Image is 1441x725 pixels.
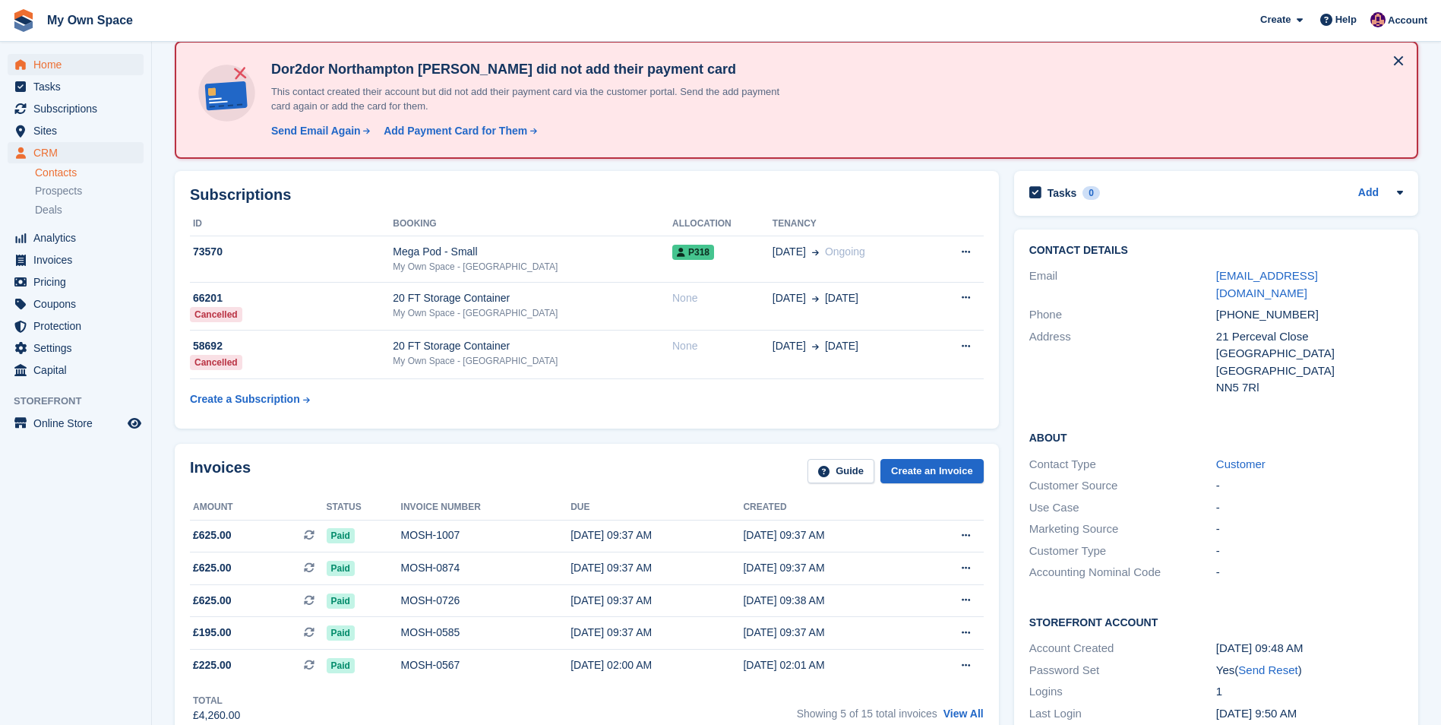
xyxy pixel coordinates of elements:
[773,244,806,260] span: [DATE]
[1029,705,1216,723] div: Last Login
[393,290,672,306] div: 20 FT Storage Container
[8,337,144,359] a: menu
[1216,499,1403,517] div: -
[401,527,571,543] div: MOSH-1007
[743,495,915,520] th: Created
[8,120,144,141] a: menu
[1029,429,1403,445] h2: About
[8,54,144,75] a: menu
[33,249,125,271] span: Invoices
[190,495,327,520] th: Amount
[825,290,858,306] span: [DATE]
[8,76,144,97] a: menu
[1029,268,1216,302] div: Email
[1029,521,1216,538] div: Marketing Source
[384,123,527,139] div: Add Payment Card for Them
[1029,499,1216,517] div: Use Case
[8,249,144,271] a: menu
[1029,640,1216,657] div: Account Created
[1216,683,1403,701] div: 1
[8,359,144,381] a: menu
[327,495,401,520] th: Status
[1260,12,1291,27] span: Create
[193,527,232,543] span: £625.00
[570,625,743,641] div: [DATE] 09:37 AM
[401,560,571,576] div: MOSH-0874
[743,560,915,576] div: [DATE] 09:37 AM
[35,202,144,218] a: Deals
[1029,245,1403,257] h2: Contact Details
[672,212,773,236] th: Allocation
[401,495,571,520] th: Invoice number
[378,123,539,139] a: Add Payment Card for Them
[1216,362,1403,380] div: [GEOGRAPHIC_DATA]
[33,54,125,75] span: Home
[125,414,144,432] a: Preview store
[672,290,773,306] div: None
[1216,707,1297,720] time: 2024-11-02 09:50:08 UTC
[1048,186,1077,200] h2: Tasks
[193,560,232,576] span: £625.00
[1216,662,1403,679] div: Yes
[33,227,125,249] span: Analytics
[265,61,797,78] h4: Dor2dor Northampton [PERSON_NAME] did not add their payment card
[1335,12,1357,27] span: Help
[41,8,139,33] a: My Own Space
[327,528,355,543] span: Paid
[8,271,144,293] a: menu
[33,271,125,293] span: Pricing
[12,9,35,32] img: stora-icon-8386f47178a22dfd0bd8f6a31ec36ba5ce8667c1dd55bd0f319d3a0aa187defe.svg
[743,657,915,673] div: [DATE] 02:01 AM
[570,495,743,520] th: Due
[193,694,240,708] div: Total
[1370,12,1386,27] img: Sergio Tartaglia
[1216,564,1403,581] div: -
[33,120,125,141] span: Sites
[193,657,232,673] span: £225.00
[327,561,355,576] span: Paid
[393,354,672,368] div: My Own Space - [GEOGRAPHIC_DATA]
[33,293,125,315] span: Coupons
[393,244,672,260] div: Mega Pod - Small
[35,184,82,198] span: Prospects
[1216,269,1318,299] a: [EMAIL_ADDRESS][DOMAIN_NAME]
[14,394,151,409] span: Storefront
[1216,543,1403,560] div: -
[1029,543,1216,560] div: Customer Type
[393,212,672,236] th: Booking
[194,61,259,125] img: no-card-linked-e7822e413c904bf8b177c4d89f31251c4716f9871600ec3ca5bfc59e148c83f4.svg
[401,657,571,673] div: MOSH-0567
[1029,683,1216,701] div: Logins
[33,413,125,434] span: Online Store
[393,260,672,274] div: My Own Space - [GEOGRAPHIC_DATA]
[33,337,125,359] span: Settings
[743,593,915,609] div: [DATE] 09:38 AM
[1029,662,1216,679] div: Password Set
[190,338,393,354] div: 58692
[190,212,393,236] th: ID
[1082,186,1100,200] div: 0
[33,98,125,119] span: Subscriptions
[33,315,125,337] span: Protection
[1216,379,1403,397] div: NN5 7Rl
[190,355,242,370] div: Cancelled
[672,245,714,260] span: P318
[33,76,125,97] span: Tasks
[570,593,743,609] div: [DATE] 09:37 AM
[1216,345,1403,362] div: [GEOGRAPHIC_DATA]
[193,593,232,609] span: £625.00
[190,290,393,306] div: 66201
[1234,663,1301,676] span: ( )
[1238,663,1297,676] a: Send Reset
[190,459,251,484] h2: Invoices
[672,338,773,354] div: None
[797,708,937,720] span: Showing 5 of 15 total invoices
[190,186,984,204] h2: Subscriptions
[825,245,865,258] span: Ongoing
[35,183,144,199] a: Prospects
[1216,306,1403,324] div: [PHONE_NUMBER]
[35,166,144,180] a: Contacts
[1388,13,1427,28] span: Account
[8,227,144,249] a: menu
[570,657,743,673] div: [DATE] 02:00 AM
